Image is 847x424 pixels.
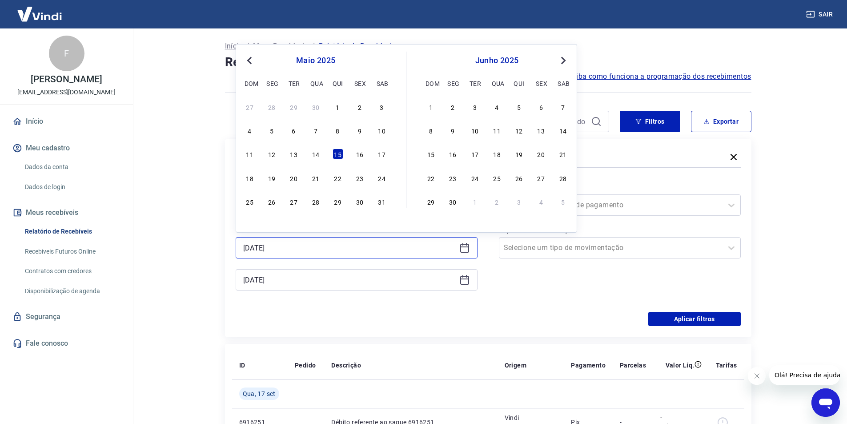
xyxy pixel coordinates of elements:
a: Disponibilização de agenda [21,282,122,300]
a: Início [11,112,122,131]
div: Choose sábado, 21 de junho de 2025 [558,149,568,159]
a: Contratos com credores [21,262,122,280]
input: Data final [243,273,456,287]
div: Choose quinta-feira, 5 de junho de 2025 [514,101,524,112]
iframe: Fechar mensagem [748,367,766,385]
div: Choose quarta-feira, 14 de maio de 2025 [310,149,321,159]
div: seg [447,78,458,89]
div: Choose segunda-feira, 23 de junho de 2025 [447,173,458,183]
p: Relatório de Recebíveis [319,41,395,52]
p: / [312,41,315,52]
div: sex [354,78,365,89]
div: Choose segunda-feira, 16 de junho de 2025 [447,149,458,159]
iframe: Mensagem da empresa [769,365,840,385]
div: Choose terça-feira, 6 de maio de 2025 [289,125,299,136]
div: Choose terça-feira, 10 de junho de 2025 [470,125,480,136]
div: ter [289,78,299,89]
div: Choose domingo, 8 de junho de 2025 [426,125,436,136]
div: Choose sexta-feira, 6 de junho de 2025 [536,101,546,112]
p: ID [239,361,245,370]
button: Aplicar filtros [648,312,741,326]
div: junho 2025 [424,55,570,66]
div: Choose sábado, 5 de julho de 2025 [558,196,568,207]
button: Sair [804,6,836,23]
p: [EMAIL_ADDRESS][DOMAIN_NAME] [17,88,116,97]
div: Choose segunda-feira, 9 de junho de 2025 [447,125,458,136]
div: Choose terça-feira, 17 de junho de 2025 [470,149,480,159]
div: Choose domingo, 15 de junho de 2025 [426,149,436,159]
p: Início [225,41,243,52]
div: Choose terça-feira, 29 de abril de 2025 [289,101,299,112]
div: month 2025-05 [243,100,388,208]
img: Vindi [11,0,68,28]
button: Filtros [620,111,680,132]
div: Choose domingo, 11 de maio de 2025 [245,149,255,159]
div: sex [536,78,546,89]
div: Choose quinta-feira, 8 de maio de 2025 [333,125,343,136]
h4: Relatório de Recebíveis [225,53,751,71]
div: dom [426,78,436,89]
span: Qua, 17 set [243,389,276,398]
div: Choose quinta-feira, 29 de maio de 2025 [333,196,343,207]
div: qui [514,78,524,89]
div: Choose domingo, 1 de junho de 2025 [426,101,436,112]
div: Choose segunda-feira, 28 de abril de 2025 [266,101,277,112]
div: Choose sábado, 28 de junho de 2025 [558,173,568,183]
label: Forma de Pagamento [501,182,739,193]
div: Choose domingo, 27 de abril de 2025 [245,101,255,112]
div: Choose segunda-feira, 30 de junho de 2025 [447,196,458,207]
a: Dados de login [21,178,122,196]
div: F [49,36,84,71]
div: Choose sábado, 7 de junho de 2025 [558,101,568,112]
div: Choose segunda-feira, 12 de maio de 2025 [266,149,277,159]
div: Choose sexta-feira, 13 de junho de 2025 [536,125,546,136]
div: Choose quinta-feira, 1 de maio de 2025 [333,101,343,112]
div: Choose segunda-feira, 2 de junho de 2025 [447,101,458,112]
div: Choose sábado, 14 de junho de 2025 [558,125,568,136]
div: qua [492,78,502,89]
div: Choose quinta-feira, 15 de maio de 2025 [333,149,343,159]
div: Choose sexta-feira, 30 de maio de 2025 [354,196,365,207]
div: Choose sexta-feira, 27 de junho de 2025 [536,173,546,183]
div: Choose terça-feira, 20 de maio de 2025 [289,173,299,183]
div: Choose quinta-feira, 26 de junho de 2025 [514,173,524,183]
p: Pagamento [571,361,606,370]
div: Choose quinta-feira, 3 de julho de 2025 [514,196,524,207]
div: maio 2025 [243,55,388,66]
p: Descrição [331,361,361,370]
div: qui [333,78,343,89]
div: Choose quinta-feira, 22 de maio de 2025 [333,173,343,183]
div: ter [470,78,480,89]
div: Choose domingo, 22 de junho de 2025 [426,173,436,183]
a: Recebíveis Futuros Online [21,242,122,261]
button: Meus recebíveis [11,203,122,222]
iframe: Botão para abrir a janela de mensagens [811,388,840,417]
div: Choose quarta-feira, 7 de maio de 2025 [310,125,321,136]
span: Olá! Precisa de ajuda? [5,6,75,13]
div: Choose quarta-feira, 21 de maio de 2025 [310,173,321,183]
div: Choose domingo, 4 de maio de 2025 [245,125,255,136]
div: Choose segunda-feira, 5 de maio de 2025 [266,125,277,136]
div: Choose sábado, 31 de maio de 2025 [377,196,387,207]
a: Relatório de Recebíveis [21,222,122,241]
p: [PERSON_NAME] [31,75,102,84]
div: Choose sexta-feira, 9 de maio de 2025 [354,125,365,136]
div: Choose sexta-feira, 4 de julho de 2025 [536,196,546,207]
p: Tarifas [716,361,737,370]
a: Saiba como funciona a programação dos recebimentos [568,71,751,82]
div: Choose segunda-feira, 26 de maio de 2025 [266,196,277,207]
label: Tipo de Movimentação [501,225,739,235]
div: Choose quinta-feira, 12 de junho de 2025 [514,125,524,136]
a: Meus Recebíveis [253,41,308,52]
button: Previous Month [244,55,255,66]
div: month 2025-06 [424,100,570,208]
div: Choose terça-feira, 3 de junho de 2025 [470,101,480,112]
div: Choose segunda-feira, 19 de maio de 2025 [266,173,277,183]
div: Choose sexta-feira, 16 de maio de 2025 [354,149,365,159]
div: qua [310,78,321,89]
div: Choose terça-feira, 13 de maio de 2025 [289,149,299,159]
div: Choose domingo, 29 de junho de 2025 [426,196,436,207]
div: Choose quinta-feira, 19 de junho de 2025 [514,149,524,159]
